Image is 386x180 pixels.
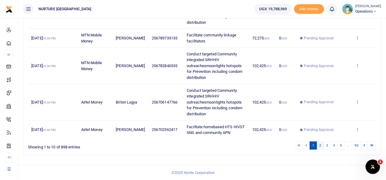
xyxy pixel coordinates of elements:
[294,6,324,11] a: Add money
[264,37,269,40] small: UGX
[279,64,287,68] span: 0
[279,127,287,132] span: 0
[266,101,271,104] small: UGX
[252,127,272,132] span: 102,425
[5,6,13,13] img: logo-small
[266,128,271,132] small: UGX
[304,127,334,132] span: Pending Approval
[352,141,361,150] a: 90
[355,9,381,14] span: Operations
[187,88,242,116] span: Conduct targeted Community integrated SRHHIV outreachesmoonlights hotspots for Prevention includi...
[187,33,236,43] span: Facilitate community linkage facilitators
[81,100,103,104] span: Airtel Money
[252,64,272,68] span: 102,425
[259,6,287,12] span: UGX 19,788,969
[279,100,287,104] span: 0
[355,4,381,9] small: [PERSON_NAME]
[31,64,56,68] span: [DATE]
[187,125,245,135] span: Facilitate homebased HTS HIVST SNS and community APN
[366,160,380,174] iframe: Intercom live chat
[323,141,331,150] a: 3
[81,127,103,132] span: Airtel Money
[5,50,13,60] li: M
[310,141,317,150] a: 1
[304,36,334,41] span: Pending Approval
[31,100,56,104] span: [DATE]
[36,6,94,12] span: NURTURE [GEOGRAPHIC_DATA]
[281,37,287,40] small: UGX
[152,127,177,132] span: 256702362417
[342,4,381,14] a: profile-user [PERSON_NAME] Operations
[5,152,13,162] li: Ac
[252,100,272,104] span: 102,425
[152,100,177,104] span: 256706147766
[187,52,242,80] span: Conduct targeted Community integrated SRHHIV outreachesmoonlights hotspots for Prevention includi...
[281,64,287,68] small: UGX
[116,64,145,68] span: [PERSON_NAME]
[342,4,353,14] img: profile-user
[31,127,56,132] span: [DATE]
[81,33,102,43] span: MTN Mobile Money
[116,127,145,132] span: [PERSON_NAME]
[281,128,287,132] small: UGX
[294,4,324,14] li: Toup your wallet
[116,100,137,104] span: Briton Lugya
[5,7,13,11] a: logo-small logo-large logo-large
[152,36,177,40] span: 256789733133
[294,4,324,14] span: Add money
[317,141,324,150] a: 2
[31,36,56,40] span: [DATE]
[304,99,334,105] span: Pending Approval
[378,160,383,164] span: 1
[337,141,345,150] a: 5
[330,141,338,150] a: 4
[252,36,270,40] span: 72,275
[304,63,334,69] span: Pending Approval
[266,64,271,68] small: UGX
[279,36,287,40] span: 0
[116,36,145,40] span: [PERSON_NAME]
[43,37,56,40] small: 05:30 PM
[43,128,56,132] small: 05:30 PM
[152,64,177,68] span: 256782840335
[281,101,287,104] small: UGX
[252,4,294,14] li: Wallet ballance
[81,61,102,71] span: MTN Mobile Money
[255,4,291,14] a: UGX 19,788,969
[43,64,56,68] small: 05:30 PM
[43,101,56,104] small: 05:30 PM
[28,141,171,150] div: Showing 1 to 10 of 898 entries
